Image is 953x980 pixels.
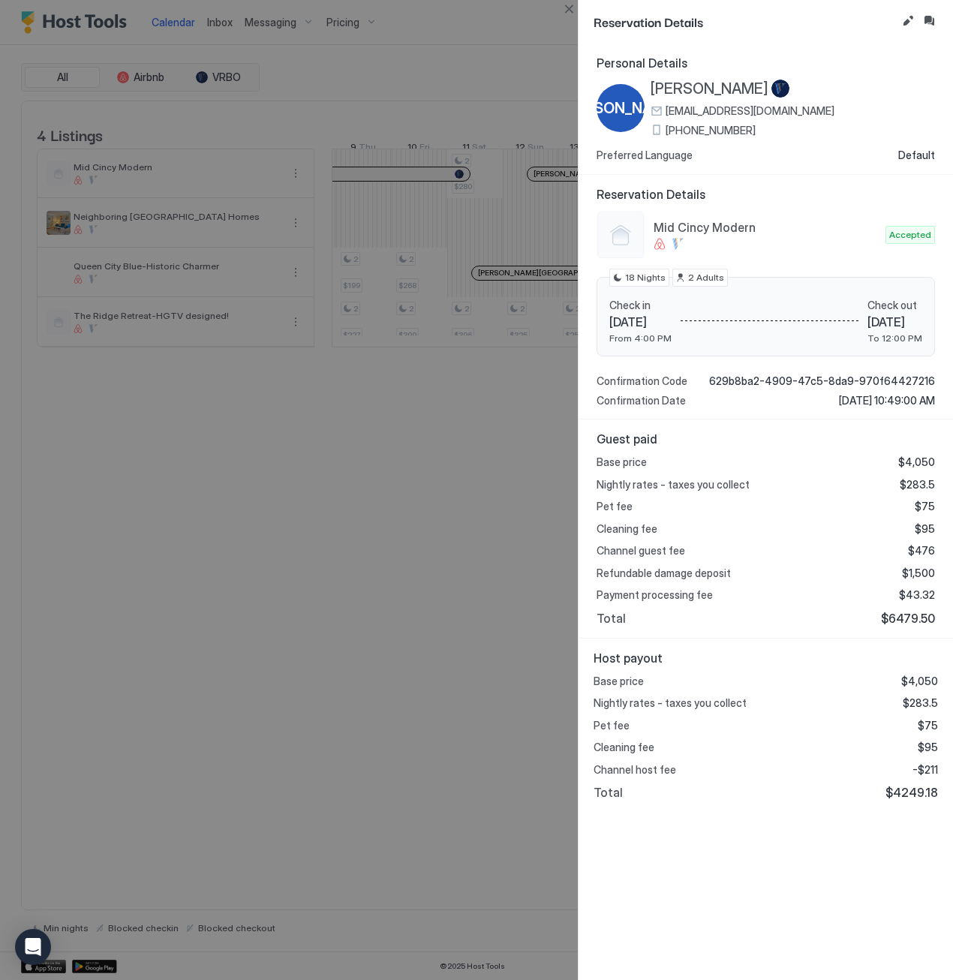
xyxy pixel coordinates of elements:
span: [EMAIL_ADDRESS][DOMAIN_NAME] [666,104,834,118]
span: [DATE] [867,314,922,329]
div: Open Intercom Messenger [15,929,51,965]
span: 2 Adults [688,271,724,284]
span: To 12:00 PM [867,332,922,344]
span: Cleaning fee [597,522,657,536]
span: $95 [918,741,938,754]
span: Host payout [594,651,938,666]
span: $43.32 [899,588,935,602]
span: $6479.50 [881,611,935,626]
span: $75 [915,500,935,513]
span: Channel host fee [594,763,676,777]
span: $95 [915,522,935,536]
span: Pet fee [597,500,633,513]
span: Personal Details [597,56,935,71]
span: Base price [597,455,647,469]
span: Base price [594,675,644,688]
span: Confirmation Date [597,394,686,407]
span: [PERSON_NAME] [651,80,768,98]
span: Reservation Details [597,187,935,202]
span: Default [898,149,935,162]
span: Guest paid [597,431,935,446]
button: Edit reservation [899,12,917,30]
span: $283.5 [903,696,938,710]
span: Nightly rates - taxes you collect [594,696,747,710]
span: Accepted [889,228,931,242]
button: Inbox [920,12,938,30]
span: Check out [867,299,922,312]
span: Nightly rates - taxes you collect [597,478,750,492]
span: [DATE] 10:49:00 AM [839,394,935,407]
span: $1,500 [902,567,935,580]
span: From 4:00 PM [609,332,672,344]
span: $283.5 [900,478,935,492]
span: Reservation Details [594,12,896,31]
span: Payment processing fee [597,588,713,602]
span: [DATE] [609,314,672,329]
span: $4,050 [901,675,938,688]
span: Mid Cincy Modern [654,220,879,235]
span: Confirmation Code [597,374,687,388]
span: $4249.18 [885,785,938,800]
span: [PHONE_NUMBER] [666,124,756,137]
span: Pet fee [594,719,630,732]
span: $4,050 [898,455,935,469]
span: Total [597,611,626,626]
span: Refundable damage deposit [597,567,731,580]
span: 629b8ba2-4909-47c5-8da9-970f64427216 [709,374,935,388]
span: 18 Nights [625,271,666,284]
span: $75 [918,719,938,732]
span: Preferred Language [597,149,693,162]
span: -$211 [912,763,938,777]
span: Channel guest fee [597,544,685,558]
span: [PERSON_NAME] [561,97,680,119]
span: Check in [609,299,672,312]
span: Cleaning fee [594,741,654,754]
span: $476 [908,544,935,558]
span: Total [594,785,623,800]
